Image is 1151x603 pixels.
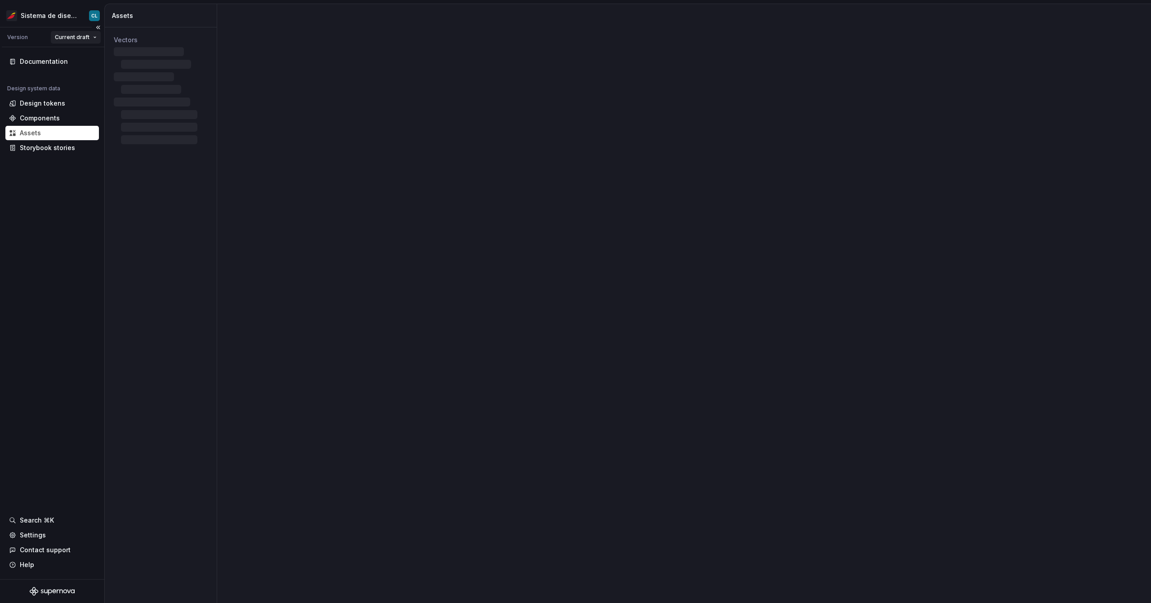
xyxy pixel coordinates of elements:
div: Version [7,34,28,41]
div: Vectors [114,35,208,44]
a: Storybook stories [5,141,99,155]
a: Settings [5,528,99,542]
svg: Supernova Logo [30,587,75,596]
div: Design system data [7,85,60,92]
button: Current draft [51,31,101,44]
button: Collapse sidebar [92,21,104,34]
div: Assets [112,11,213,20]
div: Design tokens [20,99,65,108]
a: Design tokens [5,96,99,111]
div: Documentation [20,57,68,66]
div: Assets [20,129,41,137]
div: Storybook stories [20,143,75,152]
a: Components [5,111,99,125]
div: Sistema de diseño Iberia [21,11,78,20]
div: CL [91,12,98,19]
img: 55604660-494d-44a9-beb2-692398e9940a.png [6,10,17,21]
button: Search ⌘K [5,513,99,528]
div: Contact support [20,545,71,554]
div: Search ⌘K [20,516,54,525]
button: Help [5,558,99,572]
button: Contact support [5,543,99,557]
div: Components [20,114,60,123]
a: Assets [5,126,99,140]
span: Current draft [55,34,89,41]
div: Settings [20,531,46,540]
div: Help [20,560,34,569]
a: Documentation [5,54,99,69]
button: Sistema de diseño IberiaCL [2,6,103,25]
